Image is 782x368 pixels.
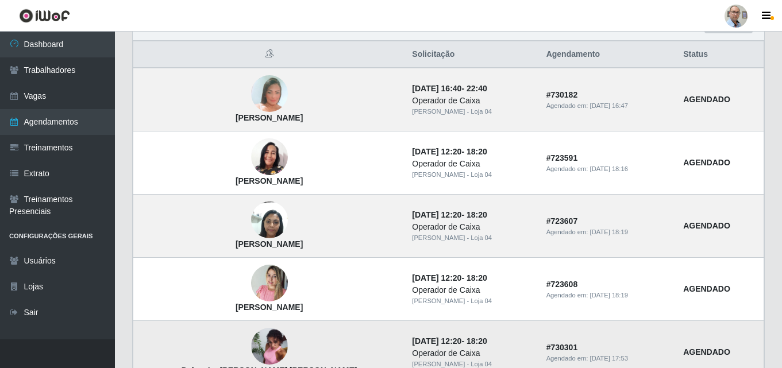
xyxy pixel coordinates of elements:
[236,303,303,312] strong: [PERSON_NAME]
[412,221,532,233] div: Operador de Caixa
[546,343,578,352] strong: # 730301
[412,147,487,156] strong: -
[236,239,303,249] strong: [PERSON_NAME]
[683,284,730,293] strong: AGENDADO
[412,336,461,346] time: [DATE] 12:20
[590,355,628,362] time: [DATE] 17:53
[683,347,730,357] strong: AGENDADO
[19,9,70,23] img: CoreUI Logo
[412,336,487,346] strong: -
[412,84,461,93] time: [DATE] 16:40
[546,90,578,99] strong: # 730182
[546,216,578,226] strong: # 723607
[251,138,288,175] img: Viviane Damaceno Pinto
[683,158,730,167] strong: AGENDADO
[251,259,288,308] img: Ruth Alfredo da Cruz Lima
[467,210,487,219] time: 18:20
[590,165,628,172] time: [DATE] 18:16
[467,84,487,93] time: 22:40
[405,41,539,68] th: Solicitação
[546,101,669,111] div: Agendado em:
[467,147,487,156] time: 18:20
[412,210,461,219] time: [DATE] 12:20
[412,147,461,156] time: [DATE] 12:20
[412,158,532,170] div: Operador de Caixa
[683,221,730,230] strong: AGENDADO
[590,292,628,299] time: [DATE] 18:19
[546,153,578,162] strong: # 723591
[467,273,487,282] time: 18:20
[412,95,532,107] div: Operador de Caixa
[412,107,532,117] div: [PERSON_NAME] - Loja 04
[412,210,487,219] strong: -
[412,84,487,93] strong: -
[546,290,669,300] div: Agendado em:
[412,273,487,282] strong: -
[546,354,669,363] div: Agendado em:
[236,176,303,185] strong: [PERSON_NAME]
[546,280,578,289] strong: # 723608
[546,164,669,174] div: Agendado em:
[683,95,730,104] strong: AGENDADO
[467,336,487,346] time: 18:20
[412,170,532,180] div: [PERSON_NAME] - Loja 04
[546,227,669,237] div: Agendado em:
[251,196,288,245] img: Rafaella Cristina Pereira da Silva
[412,347,532,359] div: Operador de Caixa
[676,41,764,68] th: Status
[590,228,628,235] time: [DATE] 18:19
[412,273,461,282] time: [DATE] 12:20
[251,67,288,121] img: Janaína Pereira da Silva
[540,41,676,68] th: Agendamento
[412,296,532,306] div: [PERSON_NAME] - Loja 04
[412,284,532,296] div: Operador de Caixa
[236,113,303,122] strong: [PERSON_NAME]
[590,102,628,109] time: [DATE] 16:47
[412,233,532,243] div: [PERSON_NAME] - Loja 04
